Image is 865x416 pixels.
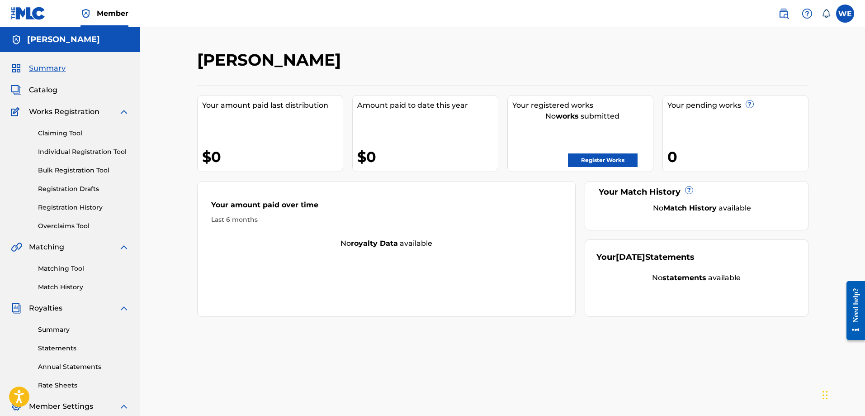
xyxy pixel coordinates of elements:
strong: statements [662,273,706,282]
iframe: Chat Widget [820,373,865,416]
div: Your pending works [667,100,808,111]
img: Works Registration [11,106,23,117]
img: Matching [11,242,22,253]
div: Your amount paid over time [211,200,562,215]
img: Summary [11,63,22,74]
a: Match History [38,282,129,292]
div: Your Match History [596,186,797,198]
img: expand [118,242,129,253]
div: No available [198,238,576,249]
a: Overclaims Tool [38,221,129,231]
img: expand [118,401,129,412]
div: 0 [667,147,808,167]
a: Registration Drafts [38,184,129,194]
span: ? [685,186,693,194]
a: CatalogCatalog [11,85,57,96]
a: Statements [38,344,129,353]
div: Your amount paid last distribution [202,100,343,111]
div: Your Statements [596,251,695,263]
strong: royalty data [351,239,398,248]
span: Summary [29,63,66,74]
img: expand [118,303,129,314]
span: Works Registration [29,106,99,117]
div: $0 [202,147,343,167]
div: $0 [357,147,498,167]
div: Amount paid to date this year [357,100,498,111]
span: ? [746,100,753,108]
div: No submitted [512,111,653,122]
span: [DATE] [616,252,645,262]
a: Claiming Tool [38,129,129,138]
img: search [778,8,789,19]
span: Matching [29,242,64,253]
a: Bulk Registration Tool [38,166,129,175]
a: Summary [38,325,129,335]
div: Notifications [822,9,831,18]
img: Catalog [11,85,22,96]
a: SummarySummary [11,63,66,74]
strong: works [556,112,579,120]
div: Your registered works [512,100,653,111]
img: Top Rightsholder [80,8,91,19]
div: User Menu [836,5,854,23]
strong: Match History [663,204,717,212]
h5: WILLIE EAGLIN [27,34,100,45]
img: Accounts [11,34,22,45]
div: Help [798,5,816,23]
a: Registration History [38,203,129,212]
a: Rate Sheets [38,381,129,390]
a: Annual Statements [38,362,129,372]
div: Drag [822,382,828,409]
h2: [PERSON_NAME] [197,50,345,70]
a: Matching Tool [38,264,129,273]
div: No available [596,273,797,283]
div: Last 6 months [211,215,562,225]
img: Royalties [11,303,22,314]
a: Individual Registration Tool [38,147,129,157]
span: Catalog [29,85,57,96]
div: No available [608,203,797,214]
img: Member Settings [11,401,22,412]
a: Public Search [775,5,793,23]
span: Member Settings [29,401,93,412]
img: expand [118,106,129,117]
span: Member [97,8,128,19]
iframe: Resource Center [840,274,865,347]
span: Royalties [29,303,62,314]
img: MLC Logo [11,7,46,20]
img: help [802,8,813,19]
a: Register Works [568,153,638,167]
